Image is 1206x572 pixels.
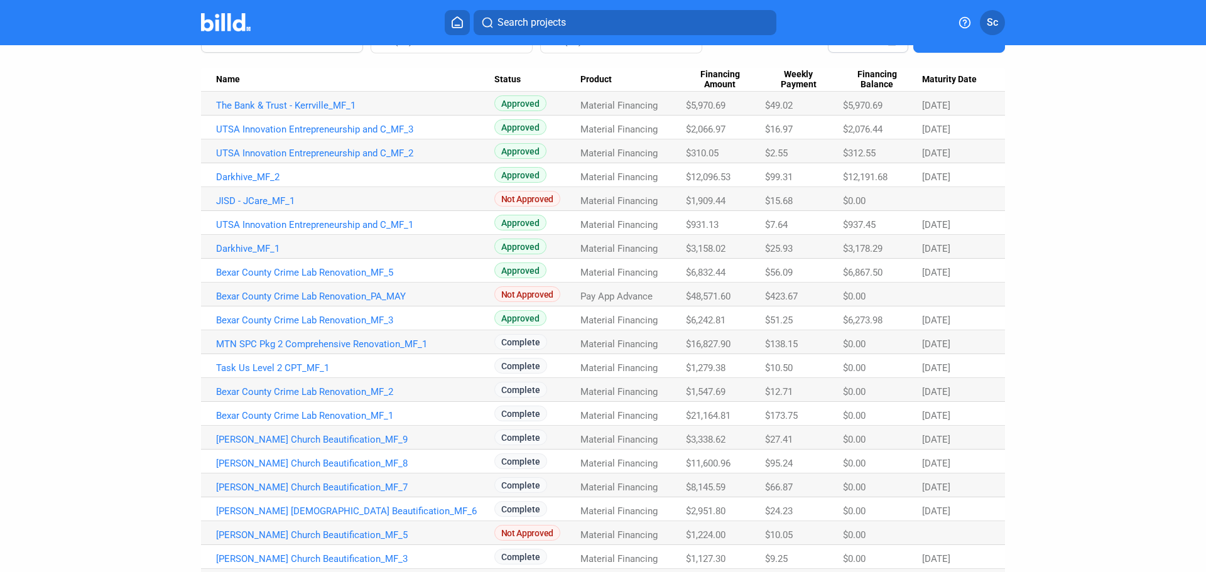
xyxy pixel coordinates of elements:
[980,10,1005,35] button: Sc
[765,315,793,326] span: $51.25
[216,291,494,302] a: Bexar County Crime Lab Renovation_PA_MAY
[494,286,560,302] span: Not Approved
[922,434,950,445] span: [DATE]
[494,74,521,85] span: Status
[494,501,547,517] span: Complete
[922,219,950,230] span: [DATE]
[494,119,546,135] span: Approved
[765,410,798,421] span: $173.75
[765,505,793,517] span: $24.23
[922,482,950,493] span: [DATE]
[216,386,494,397] a: Bexar County Crime Lab Renovation_MF_2
[216,124,494,135] a: UTSA Innovation Entrepreneurship and C_MF_3
[686,243,725,254] span: $3,158.02
[580,74,612,85] span: Product
[216,529,494,541] a: [PERSON_NAME] Church Beautification_MF_5
[765,171,793,183] span: $99.31
[686,69,765,90] div: Financing Amount
[686,529,725,541] span: $1,224.00
[765,291,798,302] span: $423.67
[843,124,883,135] span: $2,076.44
[686,362,725,374] span: $1,279.38
[474,10,776,35] button: Search projects
[843,267,883,278] span: $6,867.50
[580,195,658,207] span: Material Financing
[216,410,494,421] a: Bexar County Crime Lab Renovation_MF_1
[580,267,658,278] span: Material Financing
[843,171,888,183] span: $12,191.68
[580,171,658,183] span: Material Financing
[580,553,658,564] span: Material Financing
[494,262,546,278] span: Approved
[922,171,950,183] span: [DATE]
[765,124,793,135] span: $16.97
[686,267,725,278] span: $6,832.44
[494,143,546,159] span: Approved
[580,148,658,159] span: Material Financing
[765,243,793,254] span: $25.93
[201,13,251,31] img: Billd Company Logo
[765,195,793,207] span: $15.68
[922,267,950,278] span: [DATE]
[580,505,658,517] span: Material Financing
[922,505,950,517] span: [DATE]
[922,124,950,135] span: [DATE]
[686,124,725,135] span: $2,066.97
[843,434,866,445] span: $0.00
[686,219,719,230] span: $931.13
[686,482,725,493] span: $8,145.59
[765,148,788,159] span: $2.55
[580,219,658,230] span: Material Financing
[580,458,658,469] span: Material Financing
[686,100,725,111] span: $5,970.69
[216,553,494,564] a: [PERSON_NAME] Church Beautification_MF_3
[686,458,731,469] span: $11,600.96
[765,434,793,445] span: $27.41
[494,215,546,230] span: Approved
[765,482,793,493] span: $66.87
[216,148,494,159] a: UTSA Innovation Entrepreneurship and C_MF_2
[765,100,793,111] span: $49.02
[843,291,866,302] span: $0.00
[580,434,658,445] span: Material Financing
[765,386,793,397] span: $12.71
[686,434,725,445] span: $3,338.62
[494,167,546,183] span: Approved
[494,95,546,111] span: Approved
[765,69,832,90] span: Weekly Payment
[494,477,547,493] span: Complete
[580,100,658,111] span: Material Financing
[765,267,793,278] span: $56.09
[922,243,950,254] span: [DATE]
[216,362,494,374] a: Task Us Level 2 CPT_MF_1
[216,243,494,254] a: Darkhive_MF_1
[216,315,494,326] a: Bexar County Crime Lab Renovation_MF_3
[843,529,866,541] span: $0.00
[843,315,883,326] span: $6,273.98
[494,453,547,469] span: Complete
[765,338,798,350] span: $138.15
[216,458,494,469] a: [PERSON_NAME] Church Beautification_MF_8
[922,315,950,326] span: [DATE]
[580,338,658,350] span: Material Financing
[922,74,990,85] div: Maturity Date
[494,310,546,326] span: Approved
[843,100,883,111] span: $5,970.69
[765,219,788,230] span: $7.64
[765,69,843,90] div: Weekly Payment
[686,69,754,90] span: Financing Amount
[843,338,866,350] span: $0.00
[580,482,658,493] span: Material Financing
[494,525,560,541] span: Not Approved
[580,124,658,135] span: Material Financing
[922,553,950,564] span: [DATE]
[494,191,560,207] span: Not Approved
[494,358,547,374] span: Complete
[686,148,719,159] span: $310.05
[686,291,731,302] span: $48,571.60
[843,219,876,230] span: $937.45
[580,386,658,397] span: Material Financing
[922,148,950,159] span: [DATE]
[765,458,793,469] span: $95.24
[216,338,494,350] a: MTN SPC Pkg 2 Comprehensive Renovation_MF_1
